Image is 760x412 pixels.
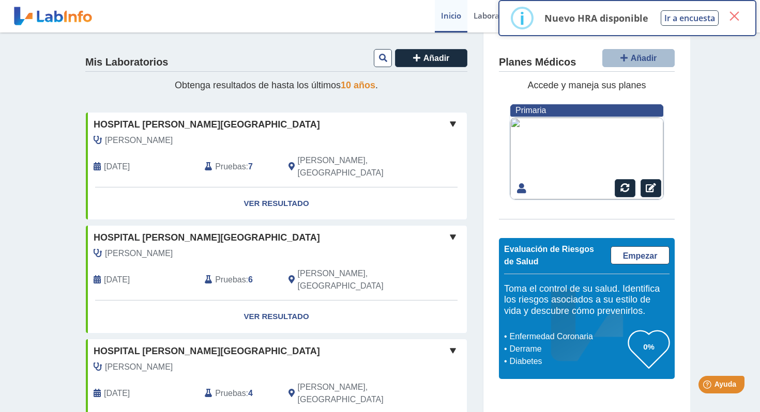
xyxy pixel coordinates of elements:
[507,355,628,368] li: Diabetes
[507,343,628,355] li: Derrame
[515,106,546,115] span: Primaria
[105,361,173,373] span: Espinet Perez, Rafael
[248,162,253,171] b: 7
[544,12,648,24] p: Nuevo HRA disponible
[105,134,173,147] span: Iglesias Torres, Emanuel
[197,381,280,406] div: :
[86,187,467,220] a: Ver Resultado
[104,161,130,173] span: 2024-08-31
[298,381,412,406] span: Ponce, PR
[520,9,525,27] div: i
[661,10,719,26] button: Ir a encuesta
[725,7,743,25] button: Close this dialog
[215,161,246,173] span: Pruebas
[504,245,594,266] span: Evaluación de Riesgos de Salud
[423,54,450,62] span: Añadir
[86,300,467,333] a: Ver Resultado
[94,231,320,245] span: Hospital [PERSON_NAME][GEOGRAPHIC_DATA]
[628,340,670,353] h3: 0%
[248,275,253,284] b: 6
[504,283,670,317] h5: Toma el control de su salud. Identifica los riesgos asociados a su estilo de vida y descubre cómo...
[94,344,320,358] span: Hospital [PERSON_NAME][GEOGRAPHIC_DATA]
[248,389,253,398] b: 4
[611,246,670,264] a: Empezar
[298,267,412,292] span: Ponce, PR
[105,247,173,260] span: Iglesias Torres, Emanuel
[623,251,658,260] span: Empezar
[197,267,280,292] div: :
[602,49,675,67] button: Añadir
[499,56,576,69] h4: Planes Médicos
[104,274,130,286] span: 2024-03-02
[631,54,657,62] span: Añadir
[197,154,280,179] div: :
[341,80,375,90] span: 10 años
[527,80,646,90] span: Accede y maneja sus planes
[215,274,246,286] span: Pruebas
[395,49,467,67] button: Añadir
[298,154,412,179] span: Ponce, PR
[175,80,378,90] span: Obtenga resultados de hasta los últimos .
[507,330,628,343] li: Enfermedad Coronaria
[85,56,168,69] h4: Mis Laboratorios
[104,387,130,400] span: 2023-09-30
[215,387,246,400] span: Pruebas
[94,118,320,132] span: Hospital [PERSON_NAME][GEOGRAPHIC_DATA]
[668,372,749,401] iframe: Help widget launcher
